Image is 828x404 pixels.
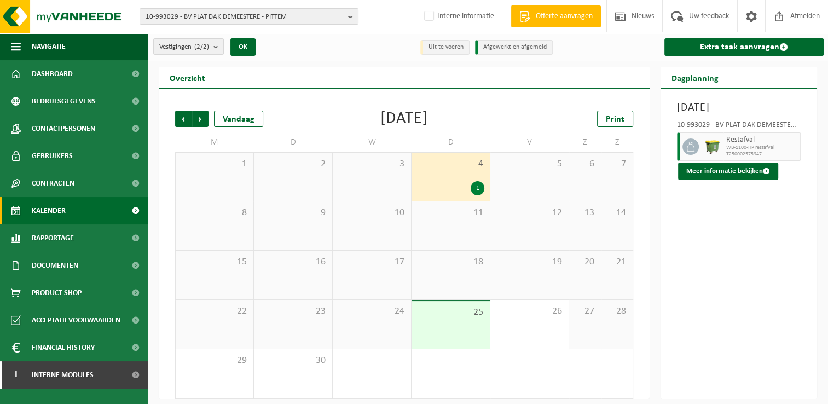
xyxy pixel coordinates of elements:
[607,207,628,219] span: 14
[32,252,78,279] span: Documenten
[175,111,192,127] span: Vorige
[254,132,333,152] td: D
[259,355,327,367] span: 30
[181,207,248,219] span: 8
[726,145,797,151] span: WB-1100-HP restafval
[607,256,628,268] span: 21
[607,305,628,318] span: 28
[496,256,563,268] span: 19
[181,355,248,367] span: 29
[181,305,248,318] span: 22
[32,361,94,389] span: Interne modules
[601,132,634,152] td: Z
[259,256,327,268] span: 16
[32,307,120,334] span: Acceptatievoorwaarden
[575,256,595,268] span: 20
[471,181,484,195] div: 1
[32,170,74,197] span: Contracten
[32,224,74,252] span: Rapportage
[146,9,344,25] span: 10-993029 - BV PLAT DAK DEMEESTERE - PITTEM
[194,43,209,50] count: (2/2)
[422,8,494,25] label: Interne informatie
[32,197,66,224] span: Kalender
[259,158,327,170] span: 2
[412,132,490,152] td: D
[490,132,569,152] td: V
[153,38,224,55] button: Vestigingen(2/2)
[32,88,96,115] span: Bedrijfsgegevens
[726,151,797,158] span: T250002575947
[259,207,327,219] span: 9
[496,305,563,318] span: 26
[338,256,406,268] span: 17
[159,39,209,55] span: Vestigingen
[661,67,729,88] h2: Dagplanning
[569,132,601,152] td: Z
[417,256,484,268] span: 18
[32,334,95,361] span: Financial History
[192,111,209,127] span: Volgende
[181,158,248,170] span: 1
[159,67,216,88] h2: Overzicht
[575,207,595,219] span: 13
[417,158,484,170] span: 4
[181,256,248,268] span: 15
[575,158,595,170] span: 6
[259,305,327,318] span: 23
[140,8,358,25] button: 10-993029 - BV PLAT DAK DEMEESTERE - PITTEM
[496,158,563,170] span: 5
[704,138,721,155] img: WB-1100-HPE-GN-50
[607,158,628,170] span: 7
[380,111,428,127] div: [DATE]
[32,60,73,88] span: Dashboard
[511,5,601,27] a: Offerte aanvragen
[32,33,66,60] span: Navigatie
[11,361,21,389] span: I
[32,115,95,142] span: Contactpersonen
[230,38,256,56] button: OK
[175,132,254,152] td: M
[597,111,633,127] a: Print
[32,142,73,170] span: Gebruikers
[726,136,797,145] span: Restafval
[575,305,595,318] span: 27
[475,40,553,55] li: Afgewerkt en afgemeld
[417,207,484,219] span: 11
[338,207,406,219] span: 10
[606,115,624,124] span: Print
[417,307,484,319] span: 25
[677,122,801,132] div: 10-993029 - BV PLAT DAK DEMEESTERE - PITTEM
[678,163,778,180] button: Meer informatie bekijken
[214,111,263,127] div: Vandaag
[32,279,82,307] span: Product Shop
[664,38,824,56] a: Extra taak aanvragen
[420,40,470,55] li: Uit te voeren
[496,207,563,219] span: 12
[333,132,412,152] td: W
[338,158,406,170] span: 3
[677,100,801,116] h3: [DATE]
[338,305,406,318] span: 24
[533,11,595,22] span: Offerte aanvragen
